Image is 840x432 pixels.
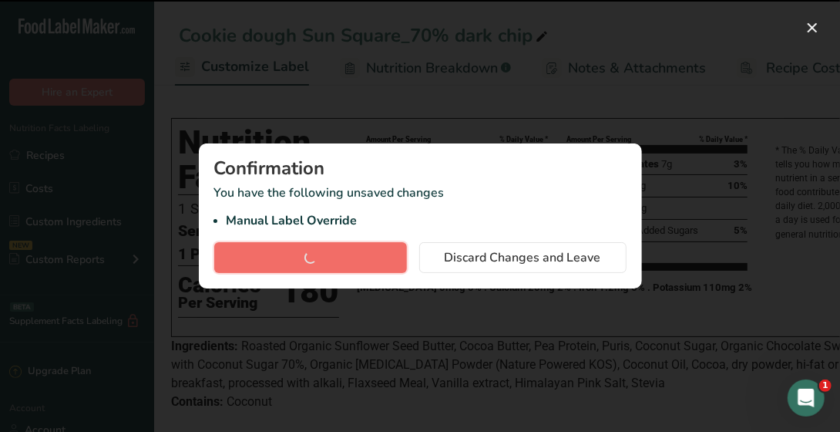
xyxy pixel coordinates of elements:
[214,184,627,230] p: You have the following unsaved changes
[419,242,627,273] button: Discard Changes and Leave
[214,159,627,177] div: Confirmation
[819,380,832,392] span: 1
[788,380,825,417] iframe: Intercom live chat
[445,248,601,267] span: Discard Changes and Leave
[227,211,627,230] li: Manual Label Override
